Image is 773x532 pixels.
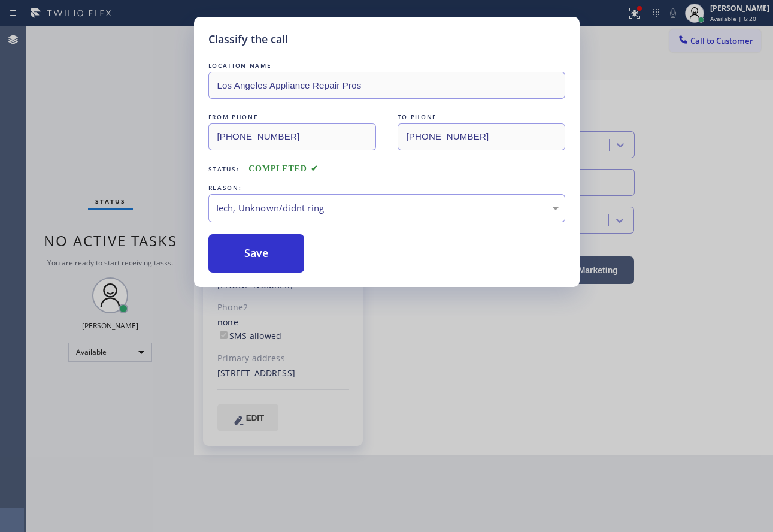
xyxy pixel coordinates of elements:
[208,165,240,173] span: Status:
[208,31,288,47] h5: Classify the call
[208,182,565,194] div: REASON:
[208,59,565,72] div: LOCATION NAME
[208,111,376,123] div: FROM PHONE
[398,123,565,150] input: To phone
[398,111,565,123] div: TO PHONE
[208,123,376,150] input: From phone
[208,234,305,273] button: Save
[248,164,318,173] span: COMPLETED
[215,201,559,215] div: Tech, Unknown/didnt ring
